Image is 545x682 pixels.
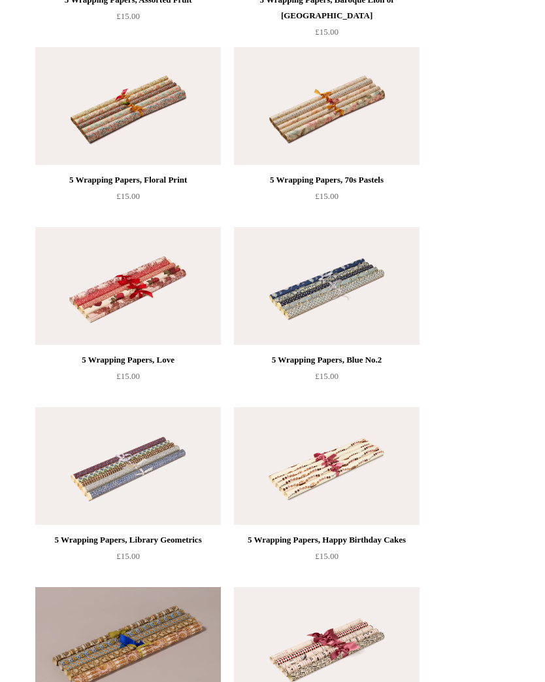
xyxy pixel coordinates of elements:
span: £15.00 [315,192,339,202]
span: £15.00 [315,552,339,562]
a: 5 Wrapping Papers, Floral Print £15.00 [35,173,221,226]
img: 5 Wrapping Papers, Blue No.2 [234,228,420,346]
img: 5 Wrapping Papers, Library Geometrics [35,408,221,526]
div: 5 Wrapping Papers, Blue No.2 [237,353,416,368]
a: 5 Wrapping Papers, Blue No.2 5 Wrapping Papers, Blue No.2 [234,228,420,346]
img: 5 Wrapping Papers, Love [35,228,221,346]
div: 5 Wrapping Papers, Library Geometrics [39,533,218,548]
div: 5 Wrapping Papers, Floral Print [39,173,218,188]
a: 5 Wrapping Papers, Love 5 Wrapping Papers, Love [35,228,221,346]
a: 5 Wrapping Papers, Library Geometrics 5 Wrapping Papers, Library Geometrics [35,408,221,526]
a: 5 Wrapping Papers, Library Geometrics £15.00 [35,533,221,586]
a: 5 Wrapping Papers, Love £15.00 [35,353,221,406]
span: £15.00 [116,372,140,382]
span: £15.00 [315,27,339,37]
span: £15.00 [315,372,339,382]
div: 5 Wrapping Papers, Love [39,353,218,368]
span: £15.00 [116,552,140,562]
img: 5 Wrapping Papers, 70s Pastels [234,48,420,166]
a: 5 Wrapping Papers, 70s Pastels 5 Wrapping Papers, 70s Pastels [234,48,420,166]
img: 5 Wrapping Papers, Happy Birthday Cakes [234,408,420,526]
div: 5 Wrapping Papers, Happy Birthday Cakes [237,533,416,548]
a: 5 Wrapping Papers, 70s Pastels £15.00 [234,173,420,226]
span: £15.00 [116,12,140,22]
a: 5 Wrapping Papers, Floral Print 5 Wrapping Papers, Floral Print [35,48,221,166]
a: 5 Wrapping Papers, Happy Birthday Cakes 5 Wrapping Papers, Happy Birthday Cakes [234,408,420,526]
div: 5 Wrapping Papers, 70s Pastels [237,173,416,188]
a: 5 Wrapping Papers, Happy Birthday Cakes £15.00 [234,533,420,586]
a: 5 Wrapping Papers, Blue No.2 £15.00 [234,353,420,406]
img: 5 Wrapping Papers, Floral Print [35,48,221,166]
span: £15.00 [116,192,140,202]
